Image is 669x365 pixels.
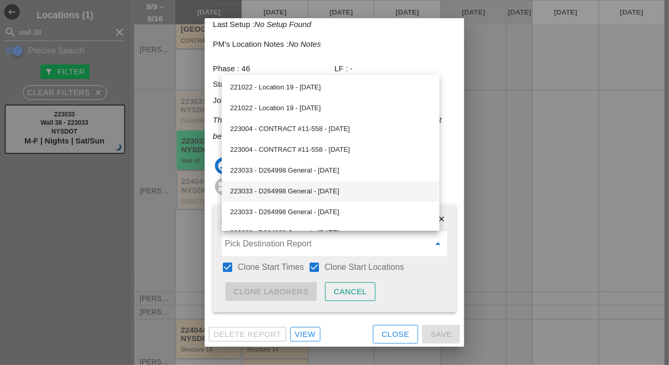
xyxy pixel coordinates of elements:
[325,262,404,272] label: Clone Start Locations
[295,329,316,341] div: View
[238,262,304,272] label: Clone Start Times
[334,63,456,75] div: LF : -
[255,20,311,29] i: No Setup Found
[213,19,456,31] p: Last Setup :
[230,123,431,135] div: 223004 - CONTRACT #11-558 - [DATE]
[290,327,320,342] a: View
[213,79,334,90] div: Status : Setup
[432,238,444,250] i: arrow_drop_down
[334,286,367,298] div: Cancel
[213,63,334,75] div: Phase : 46
[230,164,431,177] div: 223033 - D264998 General - [DATE]
[325,282,376,301] button: Cancel
[213,115,441,140] i: This Report has Equipment & Labor data that must be cleared first before moving or deleting
[216,158,271,174] span: 7 Laborer
[230,206,431,218] div: 223033 - D264998 General - [DATE]
[213,95,334,107] div: Job Type : Civil Work
[373,325,418,344] button: Close
[230,144,431,156] div: 223004 - CONTRACT #11-558 - [DATE]
[215,158,232,174] i: account_circle
[431,208,452,229] i: close
[230,227,431,239] div: 223033 - D264998 General - [DATE]
[215,178,232,195] i: widgets
[213,38,456,50] p: PM's Location Notes :
[216,178,289,195] span: 0 Paywork Item
[225,236,430,252] input: Pick Destination Report
[230,185,431,198] div: 223033 - D264998 General - [DATE]
[221,214,448,231] h2: Clone Laborers
[230,81,431,94] div: 221022 - Location 19 - [DATE]
[230,102,431,114] div: 221022 - Location 19 - [DATE]
[288,40,321,48] i: No Notes
[382,329,409,341] div: Close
